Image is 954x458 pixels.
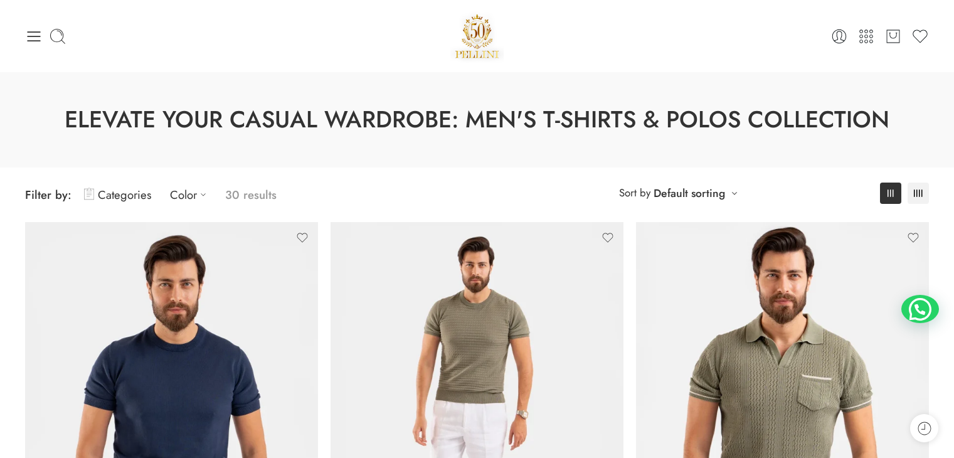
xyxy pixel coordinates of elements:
[25,186,72,203] span: Filter by:
[619,183,650,203] span: Sort by
[450,9,504,63] a: Pellini -
[911,28,929,45] a: Wishlist
[830,28,848,45] a: Login / Register
[170,180,213,210] a: Color
[450,9,504,63] img: Pellini
[84,180,151,210] a: Categories
[225,180,277,210] p: 30 results
[31,104,923,136] h1: Elevate Your Casual Wardrobe: Men's T-Shirts & Polos Collection
[654,184,725,202] a: Default sorting
[884,28,902,45] a: Cart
